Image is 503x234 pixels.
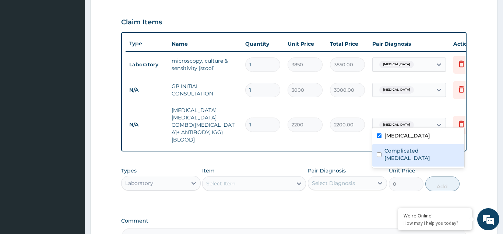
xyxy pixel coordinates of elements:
th: Pair Diagnosis [369,36,450,51]
label: Complicated [MEDICAL_DATA] [384,147,460,162]
label: [MEDICAL_DATA] [384,132,430,139]
label: Item [202,167,215,174]
th: Total Price [326,36,369,51]
img: d_794563401_company_1708531726252_794563401 [14,37,30,55]
td: N/A [126,118,168,132]
div: We're Online! [404,212,466,219]
th: Name [168,36,242,51]
td: microscopy, culture & sensitivity [stool] [168,53,242,76]
button: Add [425,177,460,191]
td: Laboratory [126,58,168,71]
label: Comment [121,218,467,224]
span: We're online! [43,70,102,144]
span: [MEDICAL_DATA] [379,61,414,68]
th: Type [126,37,168,50]
th: Unit Price [284,36,326,51]
span: [MEDICAL_DATA] [379,121,414,129]
div: Laboratory [125,179,153,187]
th: Actions [450,36,486,51]
div: Minimize live chat window [121,4,138,21]
div: Chat with us now [38,41,124,51]
td: [MEDICAL_DATA] [MEDICAL_DATA] COMBO([MEDICAL_DATA]+ ANTIBODY, IGG) [BLOOD] [168,103,242,147]
label: Types [121,168,137,174]
label: Pair Diagnosis [308,167,346,174]
td: N/A [126,83,168,97]
div: Select Diagnosis [312,179,355,187]
th: Quantity [242,36,284,51]
td: GP INITIAL CONSULTATION [168,79,242,101]
span: [MEDICAL_DATA] [379,86,414,94]
p: How may I help you today? [404,220,466,226]
h3: Claim Items [121,18,162,27]
label: Unit Price [389,167,415,174]
div: Select Item [206,180,236,187]
textarea: Type your message and hit 'Enter' [4,156,140,182]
